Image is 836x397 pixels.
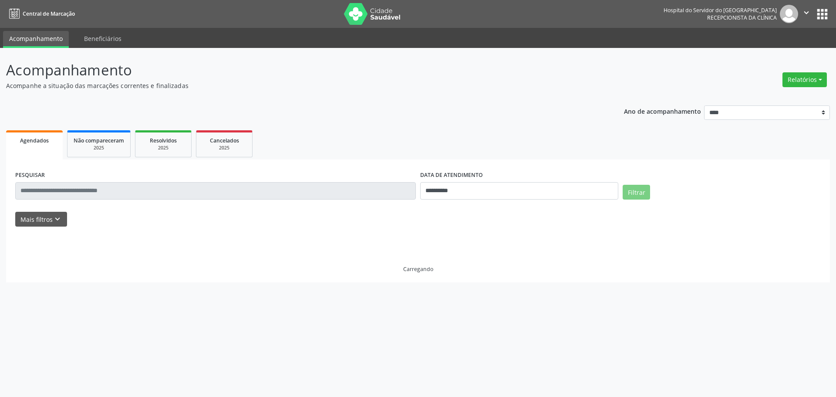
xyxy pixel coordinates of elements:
[420,169,483,182] label: DATA DE ATENDIMENTO
[815,7,830,22] button: apps
[624,105,701,116] p: Ano de acompanhamento
[6,59,583,81] p: Acompanhamento
[6,7,75,21] a: Central de Marcação
[150,137,177,144] span: Resolvidos
[74,145,124,151] div: 2025
[707,14,777,21] span: Recepcionista da clínica
[6,81,583,90] p: Acompanhe a situação das marcações correntes e finalizadas
[15,169,45,182] label: PESQUISAR
[403,265,433,273] div: Carregando
[15,212,67,227] button: Mais filtroskeyboard_arrow_down
[142,145,185,151] div: 2025
[623,185,650,200] button: Filtrar
[78,31,128,46] a: Beneficiários
[780,5,798,23] img: img
[202,145,246,151] div: 2025
[782,72,827,87] button: Relatórios
[798,5,815,23] button: 
[23,10,75,17] span: Central de Marcação
[210,137,239,144] span: Cancelados
[3,31,69,48] a: Acompanhamento
[802,8,811,17] i: 
[74,137,124,144] span: Não compareceram
[20,137,49,144] span: Agendados
[53,214,62,224] i: keyboard_arrow_down
[664,7,777,14] div: Hospital do Servidor do [GEOGRAPHIC_DATA]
